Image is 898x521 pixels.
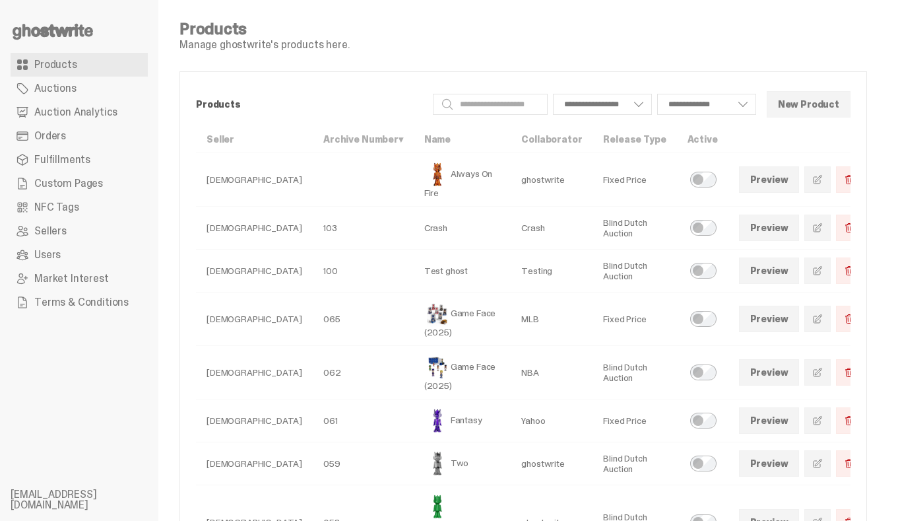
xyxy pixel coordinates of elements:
th: Seller [196,126,313,153]
span: Auctions [34,83,77,94]
td: Blind Dutch Auction [593,346,676,399]
td: NBA [511,346,593,399]
td: Game Face (2025) [414,293,511,346]
a: Active [688,133,718,145]
h4: Products [179,21,350,37]
span: Custom Pages [34,178,103,189]
a: Orders [11,124,148,148]
a: Sellers [11,219,148,243]
td: [DEMOGRAPHIC_DATA] [196,442,313,485]
button: Delete Product [836,258,862,284]
span: Market Interest [34,273,109,284]
td: 062 [313,346,414,399]
img: Always On Fire [424,161,451,188]
a: Terms & Conditions [11,291,148,314]
a: Preview [739,306,800,332]
td: Game Face (2025) [414,346,511,399]
p: Products [196,100,422,109]
span: Fulfillments [34,155,90,165]
td: Fixed Price [593,293,676,346]
img: Game Face (2025) [424,354,451,380]
a: Preview [739,450,800,477]
span: Sellers [34,226,67,236]
a: Preview [739,166,800,193]
button: New Product [767,91,850,118]
a: NFC Tags [11,195,148,219]
td: Blind Dutch Auction [593,250,676,293]
td: Blind Dutch Auction [593,442,676,485]
button: Delete Product [836,450,862,477]
a: Preview [739,359,800,386]
td: [DEMOGRAPHIC_DATA] [196,250,313,293]
td: ghostwrite [511,153,593,207]
td: Crash [414,207,511,250]
img: Schrödinger's ghost: Sunday Green [424,493,451,520]
td: Crash [511,207,593,250]
th: Release Type [593,126,676,153]
td: Fantasy [414,399,511,442]
a: Users [11,243,148,267]
td: Yahoo [511,399,593,442]
span: ▾ [399,133,403,145]
td: ghostwrite [511,442,593,485]
span: NFC Tags [34,202,79,213]
td: 103 [313,207,414,250]
th: Name [414,126,511,153]
td: 061 [313,399,414,442]
img: Game Face (2025) [424,300,451,327]
td: [DEMOGRAPHIC_DATA] [196,293,313,346]
a: Market Interest [11,267,148,291]
button: Delete Product [836,359,862,386]
span: Products [34,59,77,70]
a: Preview [739,407,800,434]
td: [DEMOGRAPHIC_DATA] [196,207,313,250]
a: Custom Pages [11,172,148,195]
a: Products [11,53,148,77]
td: [DEMOGRAPHIC_DATA] [196,346,313,399]
td: Two [414,442,511,485]
td: Blind Dutch Auction [593,207,676,250]
td: Fixed Price [593,153,676,207]
td: Test ghost [414,250,511,293]
a: Preview [739,215,800,241]
p: Manage ghostwrite's products here. [179,40,350,50]
button: Delete Product [836,215,862,241]
li: [EMAIL_ADDRESS][DOMAIN_NAME] [11,489,169,510]
td: Always On Fire [414,153,511,207]
td: [DEMOGRAPHIC_DATA] [196,153,313,207]
img: Two [424,450,451,477]
a: Fulfillments [11,148,148,172]
th: Collaborator [511,126,593,153]
span: Terms & Conditions [34,297,129,308]
img: Fantasy [424,407,451,434]
a: Auctions [11,77,148,100]
td: MLB [511,293,593,346]
a: Archive Number▾ [323,133,403,145]
a: Preview [739,258,800,284]
span: Auction Analytics [34,107,117,118]
td: Fixed Price [593,399,676,442]
span: Users [34,250,61,260]
button: Delete Product [836,407,862,434]
td: 100 [313,250,414,293]
span: Orders [34,131,66,141]
td: 059 [313,442,414,485]
button: Delete Product [836,306,862,332]
td: Testing [511,250,593,293]
td: 065 [313,293,414,346]
td: [DEMOGRAPHIC_DATA] [196,399,313,442]
button: Delete Product [836,166,862,193]
a: Auction Analytics [11,100,148,124]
